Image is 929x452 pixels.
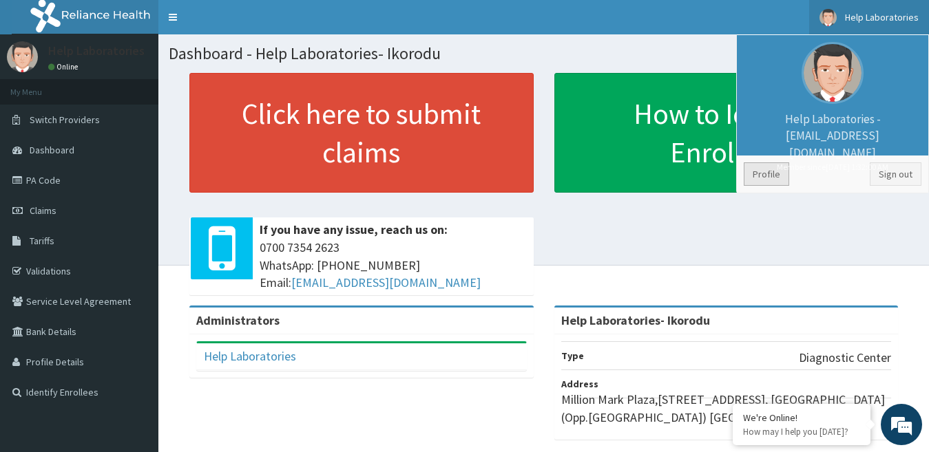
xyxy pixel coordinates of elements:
[561,391,892,426] p: Million Mark Plaza,[STREET_ADDRESS], [GEOGRAPHIC_DATA] (Opp.[GEOGRAPHIC_DATA]) [GEOGRAPHIC_DATA]
[30,235,54,247] span: Tariffs
[7,41,38,72] img: User Image
[204,348,296,364] a: Help Laboratories
[744,162,789,186] a: Profile
[561,378,598,390] b: Address
[30,144,74,156] span: Dashboard
[799,349,891,367] p: Diagnostic Center
[870,162,921,186] a: Sign out
[169,45,919,63] h1: Dashboard - Help Laboratories- Ikorodu
[744,111,921,173] p: Help Laboratories - [EMAIL_ADDRESS][DOMAIN_NAME]
[820,9,837,26] img: User Image
[260,239,527,292] span: 0700 7354 2623 WhatsApp: [PHONE_NUMBER] Email:
[196,312,280,328] b: Administrators
[189,73,534,193] a: Click here to submit claims
[802,42,864,104] img: User Image
[845,11,919,23] span: Help Laboratories
[743,411,860,424] div: We're Online!
[260,222,448,237] b: If you have any issue, reach us on:
[744,161,921,173] small: Member since [DATE] 1:32:00 AM
[30,114,100,126] span: Switch Providers
[743,426,860,438] p: How may I help you today?
[30,204,56,217] span: Claims
[554,73,899,193] a: How to Identify Enrollees
[48,45,145,57] p: Help Laboratories
[561,312,710,328] strong: Help Laboratories- Ikorodu
[48,62,81,72] a: Online
[291,275,481,290] a: [EMAIL_ADDRESS][DOMAIN_NAME]
[561,349,584,362] b: Type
